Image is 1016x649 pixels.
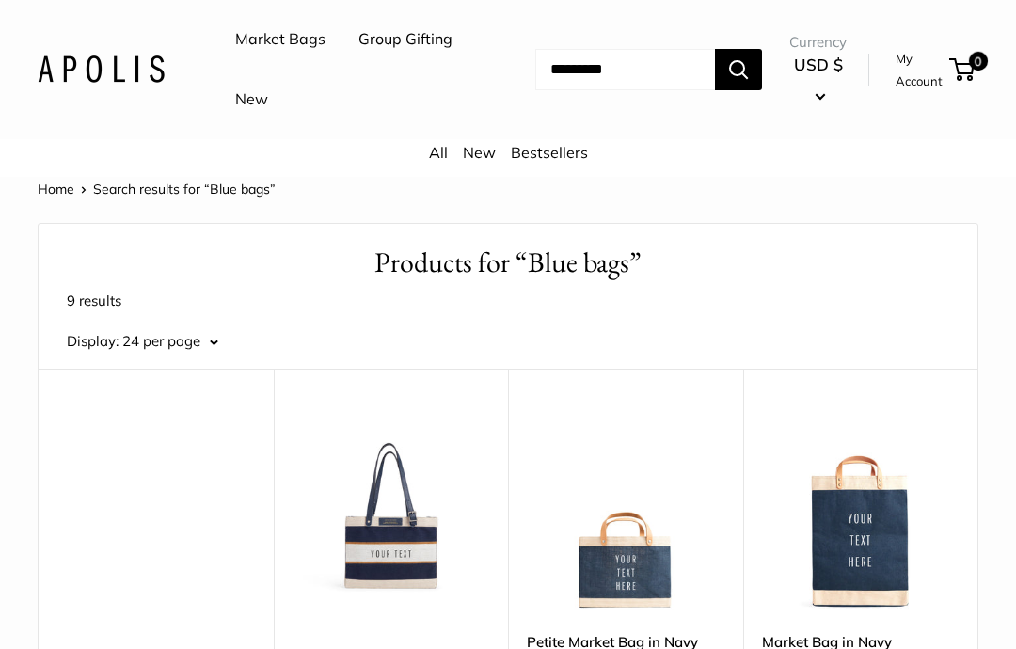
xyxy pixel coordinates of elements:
a: Home [38,181,74,198]
span: 0 [969,52,988,71]
span: Currency [789,29,847,55]
a: Petite Market Bag in Natural with Powder Blue Bow by Amy LogsdonPetite Market Bag in Natural with... [57,416,255,613]
h1: Products for “Blue bags” [67,243,949,283]
a: Group Gifting [358,25,452,54]
img: Apolis [38,55,165,83]
a: New [463,143,496,162]
p: 9 results [67,288,949,314]
img: Market Bag in Navy [762,416,960,613]
span: USD $ [794,55,843,74]
a: My Account [896,47,943,93]
a: New [235,86,268,114]
a: Market Bag in NavyMarket Bag in Navy [762,416,960,613]
a: Market Bags [235,25,325,54]
button: 24 per page [122,328,218,355]
a: All [429,143,448,162]
input: Search... [535,49,715,90]
a: 0 [951,58,975,81]
nav: Breadcrumb [38,177,276,201]
a: description_Our very first Chenille-Jute Market bagPetite Market Bag in Collegiate Blue Chenille ... [293,416,490,613]
label: Display: [67,328,119,355]
img: description_Make it yours with custom text. [527,416,724,613]
button: USD $ [789,50,847,110]
a: description_Make it yours with custom text.Petite Market Bag in Navy [527,416,724,613]
img: description_Our very first Chenille-Jute Market bag [293,416,490,613]
a: Bestsellers [511,143,588,162]
button: Search [715,49,762,90]
span: 24 per page [122,332,200,350]
span: Search results for “Blue bags” [93,181,276,198]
